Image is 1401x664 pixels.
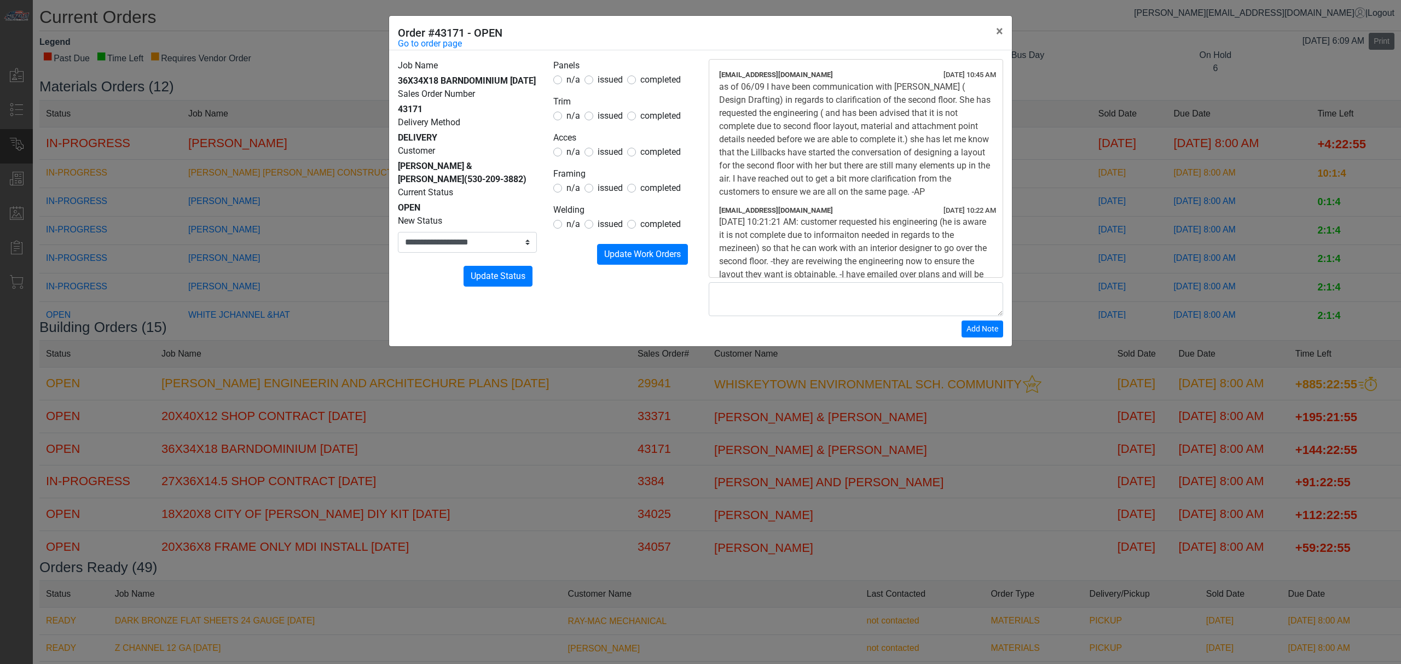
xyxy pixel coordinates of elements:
[398,160,537,186] div: [PERSON_NAME] & [PERSON_NAME]
[398,201,537,214] div: OPEN
[398,131,537,144] div: DELIVERY
[398,37,462,50] a: Go to order page
[598,74,623,85] span: issued
[598,147,623,157] span: issued
[566,183,580,193] span: n/a
[398,116,460,129] label: Delivery Method
[398,75,536,86] span: 36X34X18 BARNDOMINIUM [DATE]
[566,74,580,85] span: n/a
[398,25,502,41] h5: Order #43171 - OPEN
[566,110,580,121] span: n/a
[566,219,580,229] span: n/a
[640,74,681,85] span: completed
[640,219,681,229] span: completed
[464,266,532,287] button: Update Status
[398,214,442,228] label: New Status
[566,147,580,157] span: n/a
[553,203,692,218] legend: Welding
[553,131,692,145] legend: Acces
[464,174,526,184] span: (530-209-3882)
[597,244,688,265] button: Update Work Orders
[598,110,623,121] span: issued
[719,206,833,214] span: [EMAIL_ADDRESS][DOMAIN_NAME]
[640,147,681,157] span: completed
[598,219,623,229] span: issued
[553,95,692,109] legend: Trim
[398,103,537,116] div: 43171
[553,59,692,73] legend: Panels
[398,186,453,199] label: Current Status
[471,271,525,281] span: Update Status
[598,183,623,193] span: issued
[398,88,475,101] label: Sales Order Number
[553,167,692,182] legend: Framing
[966,324,998,333] span: Add Note
[719,71,833,79] span: [EMAIL_ADDRESS][DOMAIN_NAME]
[987,16,1012,46] button: Close
[719,80,993,199] div: as of 06/09 I have been communication with [PERSON_NAME] ( Design Drafting) in regards to clarifi...
[398,59,438,72] label: Job Name
[943,69,996,80] div: [DATE] 10:45 AM
[719,215,993,294] div: [DATE] 10:21:21 AM: customer requested his engineering (he is aware it is not complete due to inf...
[640,110,681,121] span: completed
[398,144,435,158] label: Customer
[943,205,996,216] div: [DATE] 10:22 AM
[640,183,681,193] span: completed
[962,321,1003,337] button: Add Note
[604,249,681,259] span: Update Work Orders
